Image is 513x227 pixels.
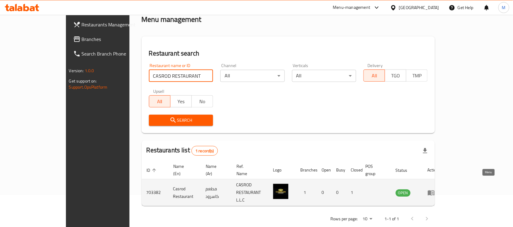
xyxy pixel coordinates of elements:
[346,179,361,206] td: 1
[68,17,152,32] a: Restaurants Management
[363,69,385,82] button: All
[317,161,332,179] th: Open
[68,46,152,61] a: Search Branch Phone
[292,70,356,82] div: All
[317,179,332,206] td: 0
[368,63,383,68] label: Delivery
[409,71,425,80] span: TMP
[332,161,346,179] th: Busy
[191,146,218,156] div: Total records count
[142,15,201,24] h2: Menu management
[85,67,94,75] span: 1.0.0
[146,146,218,156] h2: Restaurants list
[384,215,399,223] p: 1-1 of 1
[153,89,164,93] label: Upsell
[396,189,411,196] span: OPEN
[170,95,192,107] button: Yes
[142,161,444,206] table: enhanced table
[296,161,317,179] th: Branches
[82,50,147,57] span: Search Branch Phone
[232,179,268,206] td: CASROD RESTAURANT L.L.C
[149,95,170,107] button: All
[387,71,404,80] span: TGO
[296,179,317,206] td: 1
[418,144,432,158] div: Export file
[149,49,428,58] h2: Restaurant search
[192,148,218,154] span: 1 record(s)
[333,4,370,11] div: Menu-management
[406,69,428,82] button: TMP
[201,179,232,206] td: مطعم كاسرود
[146,167,158,174] span: ID
[173,163,194,177] span: Name (En)
[149,115,213,126] button: Search
[149,70,213,82] input: Search for restaurant name or ID..
[142,179,168,206] td: 703382
[69,77,97,85] span: Get support on:
[168,179,201,206] td: Casrod Restaurant
[502,4,506,11] span: M
[360,215,375,224] div: Rows per page:
[191,95,213,107] button: No
[68,32,152,46] a: Branches
[366,163,384,177] span: POS group
[236,163,261,177] span: Ref. Name
[154,117,208,124] span: Search
[385,69,406,82] button: TGO
[399,4,439,11] div: [GEOGRAPHIC_DATA]
[152,97,168,106] span: All
[69,83,108,91] a: Support.OpsPlatform
[273,184,288,199] img: Casrod Restaurant
[330,215,358,223] p: Rows per page:
[82,21,147,28] span: Restaurants Management
[194,97,211,106] span: No
[220,70,284,82] div: All
[346,161,361,179] th: Closed
[173,97,189,106] span: Yes
[268,161,296,179] th: Logo
[69,67,84,75] span: Version:
[332,179,346,206] td: 0
[423,161,444,179] th: Action
[206,163,224,177] span: Name (Ar)
[82,36,147,43] span: Branches
[396,167,415,174] span: Status
[366,71,383,80] span: All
